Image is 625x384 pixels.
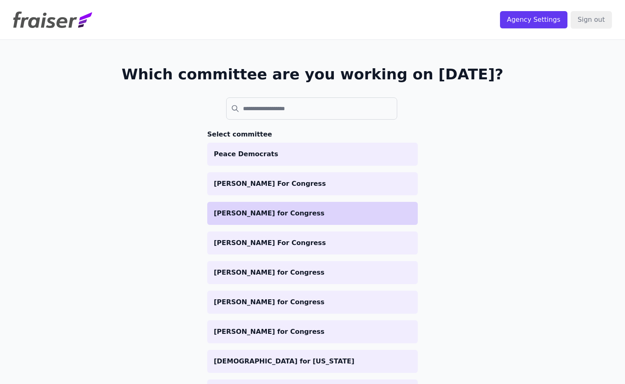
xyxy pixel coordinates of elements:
a: [PERSON_NAME] for Congress [207,202,418,225]
p: Peace Democrats [214,149,411,159]
a: Peace Democrats [207,143,418,166]
input: Sign out [571,11,612,28]
a: [PERSON_NAME] For Congress [207,231,418,254]
a: [PERSON_NAME] for Congress [207,291,418,314]
p: [PERSON_NAME] for Congress [214,297,411,307]
a: [PERSON_NAME] For Congress [207,172,418,195]
h1: Which committee are you working on [DATE]? [122,66,504,83]
p: [PERSON_NAME] for Congress [214,268,411,278]
p: [PERSON_NAME] for Congress [214,208,411,218]
a: [PERSON_NAME] for Congress [207,320,418,343]
p: [DEMOGRAPHIC_DATA] for [US_STATE] [214,356,411,366]
h3: Select committee [207,130,418,139]
a: [DEMOGRAPHIC_DATA] for [US_STATE] [207,350,418,373]
img: Fraiser Logo [13,12,92,28]
p: [PERSON_NAME] For Congress [214,179,411,189]
a: [PERSON_NAME] for Congress [207,261,418,284]
input: Agency Settings [500,11,567,28]
p: [PERSON_NAME] For Congress [214,238,411,248]
p: [PERSON_NAME] for Congress [214,327,411,337]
